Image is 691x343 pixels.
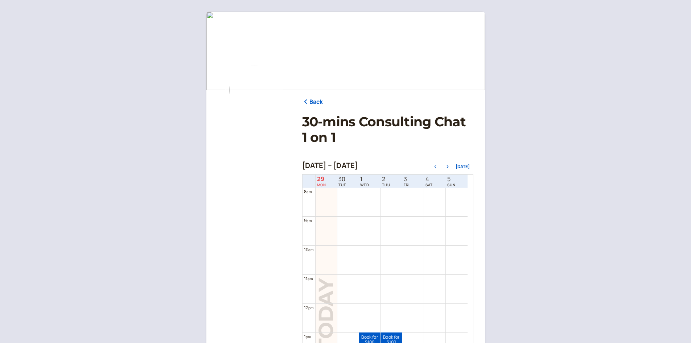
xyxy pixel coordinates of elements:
[317,183,326,187] span: MON
[306,334,311,339] span: pm
[308,276,313,281] span: am
[316,175,328,188] a: September 29, 2025
[338,183,346,187] span: TUE
[302,97,323,107] a: Back
[360,176,369,183] span: 1
[404,176,410,183] span: 3
[308,305,313,310] span: pm
[381,175,392,188] a: October 2, 2025
[382,176,390,183] span: 2
[404,183,410,187] span: FRI
[308,247,313,252] span: am
[304,304,314,311] div: 12
[302,114,473,145] h1: 30-mins Consulting Chat 1 on 1
[337,175,348,188] a: September 30, 2025
[304,188,312,195] div: 8
[447,176,456,183] span: 5
[307,218,312,223] span: am
[424,175,434,188] a: October 4, 2025
[304,333,311,340] div: 1
[360,183,369,187] span: WED
[304,275,313,282] div: 11
[402,175,411,188] a: October 3, 2025
[304,246,314,253] div: 10
[382,183,390,187] span: THU
[447,183,456,187] span: SUN
[425,176,433,183] span: 4
[307,189,312,194] span: am
[338,176,346,183] span: 30
[446,175,457,188] a: October 5, 2025
[359,175,371,188] a: October 1, 2025
[302,161,358,170] h2: [DATE] – [DATE]
[304,217,312,224] div: 9
[456,164,470,169] button: [DATE]
[425,183,433,187] span: SAT
[317,176,326,183] span: 29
